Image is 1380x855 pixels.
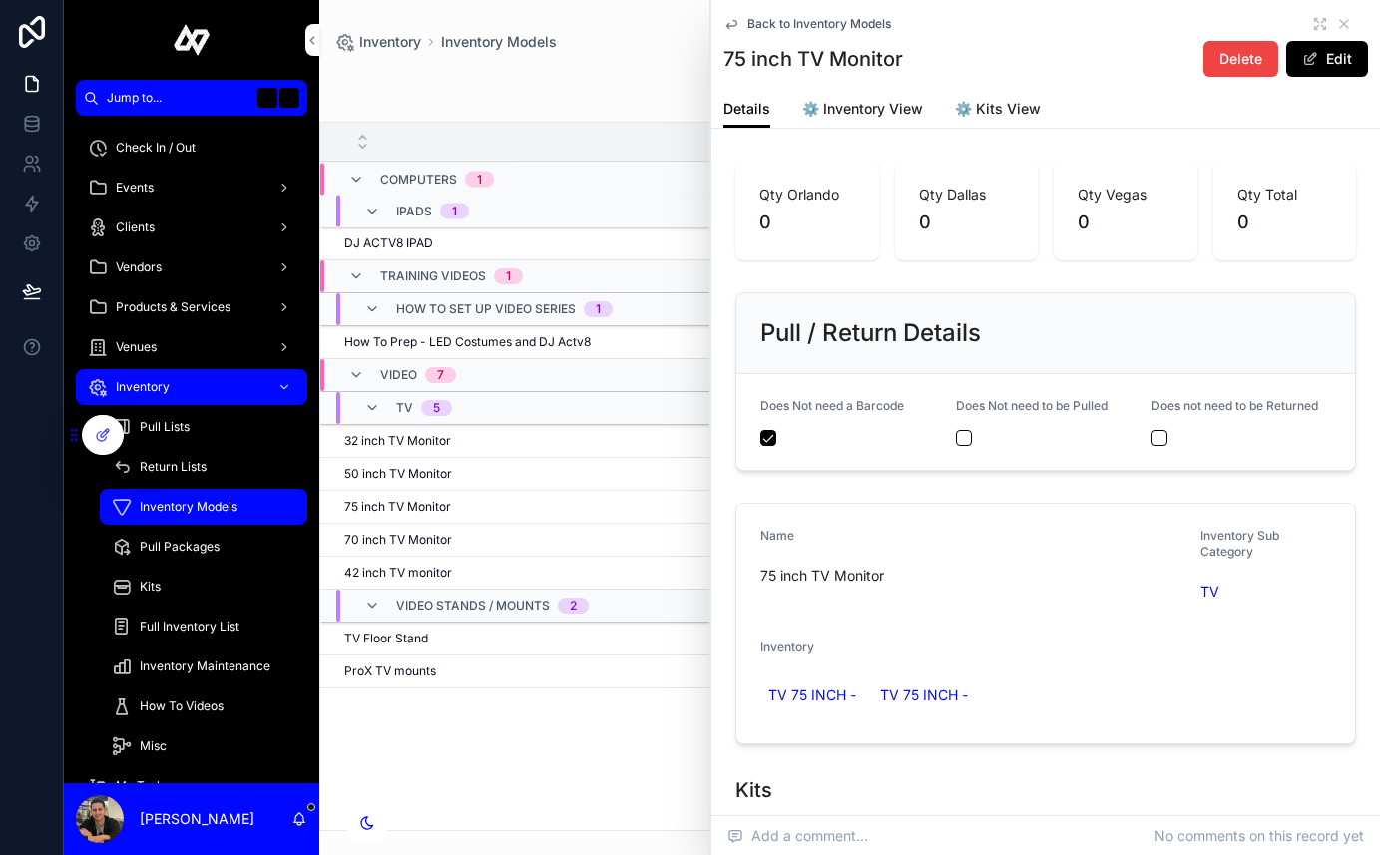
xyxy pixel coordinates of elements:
[116,778,170,794] span: My Tasks
[955,99,1041,119] span: ⚙️ Kits View
[955,91,1041,131] a: ⚙️ Kits View
[344,499,451,515] span: 75 inch TV Monitor
[100,648,307,684] a: Inventory Maintenance
[956,398,1108,413] span: Does Not need to be Pulled
[140,419,190,435] span: Pull Lists
[76,768,307,804] a: My Tasks
[506,268,511,284] div: 1
[919,209,1015,236] span: 0
[1219,49,1262,69] span: Delete
[344,663,1355,679] a: ProX TV mounts
[396,598,550,614] span: Video Stands / Mounts
[140,809,254,829] p: [PERSON_NAME]
[759,185,855,205] span: Qty Orlando
[477,172,482,188] div: 1
[76,170,307,206] a: Events
[768,685,856,705] span: TV 75 INCH -
[344,631,428,646] span: TV Floor Stand
[880,685,968,705] span: TV 75 INCH -
[100,688,307,724] a: How To Videos
[1203,41,1278,77] button: Delete
[344,334,591,350] span: How To Prep - LED Costumes and DJ Actv8
[760,317,981,349] h2: Pull / Return Details
[76,130,307,166] a: Check In / Out
[76,289,307,325] a: Products & Services
[1237,209,1333,236] span: 0
[100,449,307,485] a: Return Lists
[281,90,297,106] span: K
[872,681,976,709] a: TV 75 INCH -
[723,91,770,129] a: Details
[116,180,154,196] span: Events
[344,433,1355,449] a: 32 inch TV Monitor
[727,826,868,846] span: Add a comment...
[396,301,576,317] span: How To Set Up Video Series
[100,569,307,605] a: Kits
[76,210,307,245] a: Clients
[76,80,307,116] button: Jump to...K
[140,698,224,714] span: How To Videos
[433,400,440,416] div: 5
[344,663,436,679] span: ProX TV mounts
[64,116,319,783] div: scrollable content
[760,528,794,543] span: Name
[100,409,307,445] a: Pull Lists
[76,249,307,285] a: Vendors
[116,299,230,315] span: Products & Services
[380,172,457,188] span: Computers
[1200,582,1219,602] a: TV
[344,235,433,251] span: DJ ACTV8 IPAD
[116,379,170,395] span: Inventory
[140,459,207,475] span: Return Lists
[1151,398,1318,413] span: Does not need to be Returned
[396,400,413,416] span: TV
[344,532,452,548] span: 70 inch TV Monitor
[437,367,444,383] div: 7
[107,90,249,106] span: Jump to...
[723,16,891,32] a: Back to Inventory Models
[344,565,1355,581] a: 42 inch TV monitor
[759,209,855,236] span: 0
[760,566,1184,586] span: 75 inch TV Monitor
[76,369,307,405] a: Inventory
[344,433,451,449] span: 32 inch TV Monitor
[140,738,167,754] span: Misc
[100,489,307,525] a: Inventory Models
[140,499,237,515] span: Inventory Models
[760,398,904,413] span: Does Not need a Barcode
[116,339,157,355] span: Venues
[380,367,417,383] span: Video
[1237,185,1333,205] span: Qty Total
[100,609,307,644] a: Full Inventory List
[596,301,601,317] div: 1
[1200,528,1279,559] span: Inventory Sub Category
[747,16,891,32] span: Back to Inventory Models
[452,204,457,219] div: 1
[140,539,220,555] span: Pull Packages
[396,204,432,219] span: IPads
[335,32,421,52] a: Inventory
[344,532,1355,548] a: 70 inch TV Monitor
[344,499,1355,515] a: 75 inch TV Monitor
[116,259,162,275] span: Vendors
[919,185,1015,205] span: Qty Dallas
[1286,41,1368,77] button: Edit
[570,598,577,614] div: 2
[760,640,814,654] span: Inventory
[140,619,239,635] span: Full Inventory List
[140,579,161,595] span: Kits
[344,334,1355,350] a: How To Prep - LED Costumes and DJ Actv8
[174,24,211,56] img: App logo
[1154,826,1364,846] span: No comments on this record yet
[344,466,1355,482] a: 50 inch TV Monitor
[441,32,557,52] a: Inventory Models
[76,329,307,365] a: Venues
[344,631,1355,646] a: TV Floor Stand
[1078,185,1173,205] span: Qty Vegas
[802,91,923,131] a: ⚙️ Inventory View
[735,776,772,804] h1: Kits
[100,529,307,565] a: Pull Packages
[760,681,864,709] a: TV 75 INCH -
